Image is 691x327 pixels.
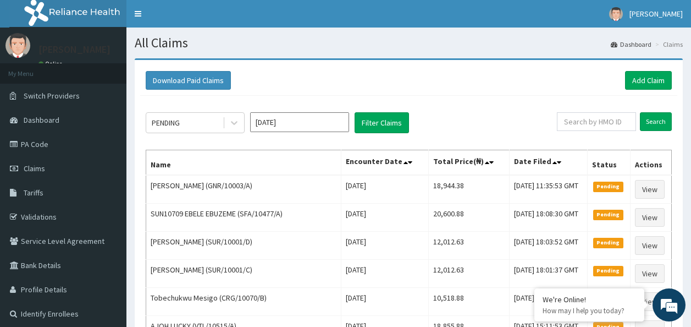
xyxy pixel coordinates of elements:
[24,188,43,198] span: Tariffs
[625,71,672,90] a: Add Claim
[152,117,180,128] div: PENDING
[593,266,623,276] span: Pending
[24,163,45,173] span: Claims
[341,175,429,204] td: [DATE]
[635,208,665,227] a: View
[341,150,429,176] th: Encounter Date
[611,40,651,49] a: Dashboard
[341,260,429,288] td: [DATE]
[557,112,636,131] input: Search by HMO ID
[510,232,588,260] td: [DATE] 18:03:52 GMT
[38,60,65,68] a: Online
[635,180,665,199] a: View
[543,295,636,304] div: We're Online!
[146,260,341,288] td: [PERSON_NAME] (SUR/10001/C)
[510,175,588,204] td: [DATE] 11:35:53 GMT
[635,292,665,311] a: View
[429,288,510,316] td: 10,518.88
[635,264,665,283] a: View
[24,91,80,101] span: Switch Providers
[38,45,110,54] p: [PERSON_NAME]
[429,260,510,288] td: 12,012.63
[24,115,59,125] span: Dashboard
[510,204,588,232] td: [DATE] 18:08:30 GMT
[510,260,588,288] td: [DATE] 18:01:37 GMT
[635,236,665,255] a: View
[341,204,429,232] td: [DATE]
[510,150,588,176] th: Date Filed
[5,33,30,58] img: User Image
[593,210,623,220] span: Pending
[146,150,341,176] th: Name
[341,232,429,260] td: [DATE]
[146,288,341,316] td: Tobechukwu Mesigo (CRG/10070/B)
[429,175,510,204] td: 18,944.38
[429,232,510,260] td: 12,012.63
[341,288,429,316] td: [DATE]
[510,288,588,316] td: [DATE] 13:38:48 GMT
[653,40,683,49] li: Claims
[146,71,231,90] button: Download Paid Claims
[630,150,671,176] th: Actions
[609,7,623,21] img: User Image
[593,182,623,192] span: Pending
[355,112,409,133] button: Filter Claims
[146,232,341,260] td: [PERSON_NAME] (SUR/10001/D)
[429,204,510,232] td: 20,600.88
[593,238,623,248] span: Pending
[146,175,341,204] td: [PERSON_NAME] (GNR/10003/A)
[543,306,636,315] p: How may I help you today?
[629,9,683,19] span: [PERSON_NAME]
[587,150,630,176] th: Status
[135,36,683,50] h1: All Claims
[250,112,349,132] input: Select Month and Year
[429,150,510,176] th: Total Price(₦)
[640,112,672,131] input: Search
[146,204,341,232] td: SUN10709 EBELE EBUZEME (SFA/10477/A)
